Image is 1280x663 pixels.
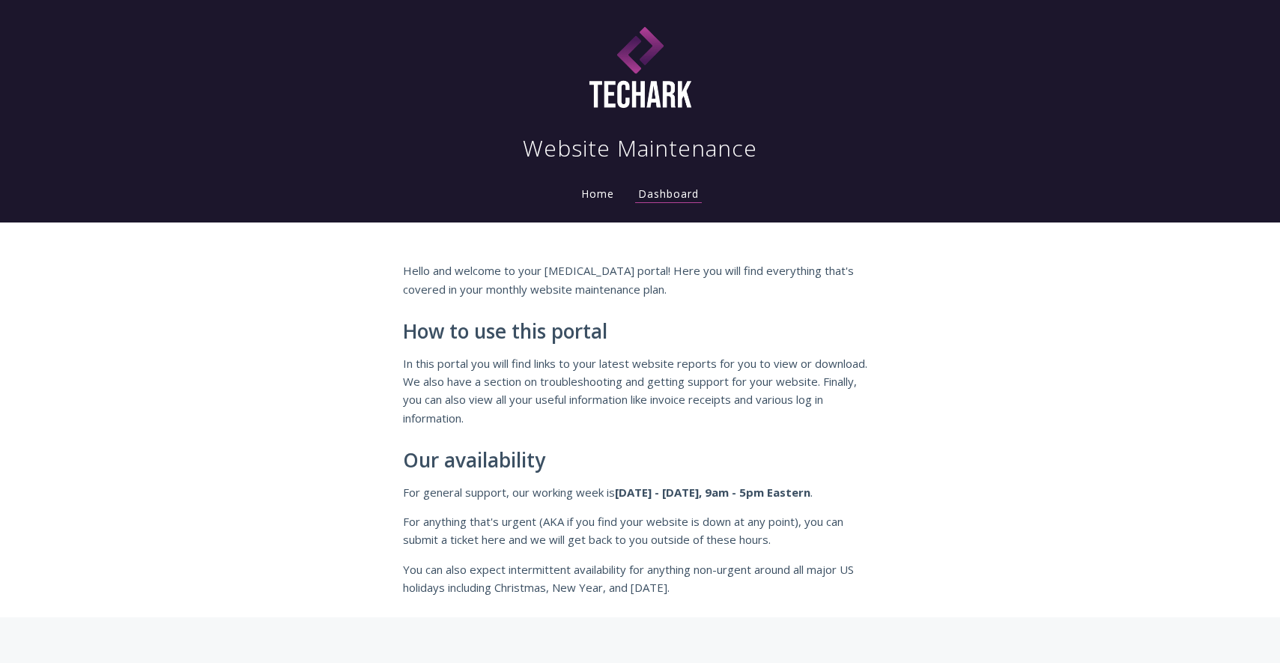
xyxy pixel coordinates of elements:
[635,187,702,203] a: Dashboard
[403,449,878,472] h2: Our availability
[615,485,810,500] strong: [DATE] - [DATE], 9am - 5pm Eastern
[578,187,617,201] a: Home
[523,133,757,163] h1: Website Maintenance
[403,512,878,549] p: For anything that's urgent (AKA if you find your website is down at any point), you can submit a ...
[403,483,878,501] p: For general support, our working week is .
[403,354,878,428] p: In this portal you will find links to your latest website reports for you to view or download. We...
[403,321,878,343] h2: How to use this portal
[403,261,878,298] p: Hello and welcome to your [MEDICAL_DATA] portal! Here you will find everything that's covered in ...
[403,560,878,597] p: You can also expect intermittent availability for anything non-urgent around all major US holiday...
